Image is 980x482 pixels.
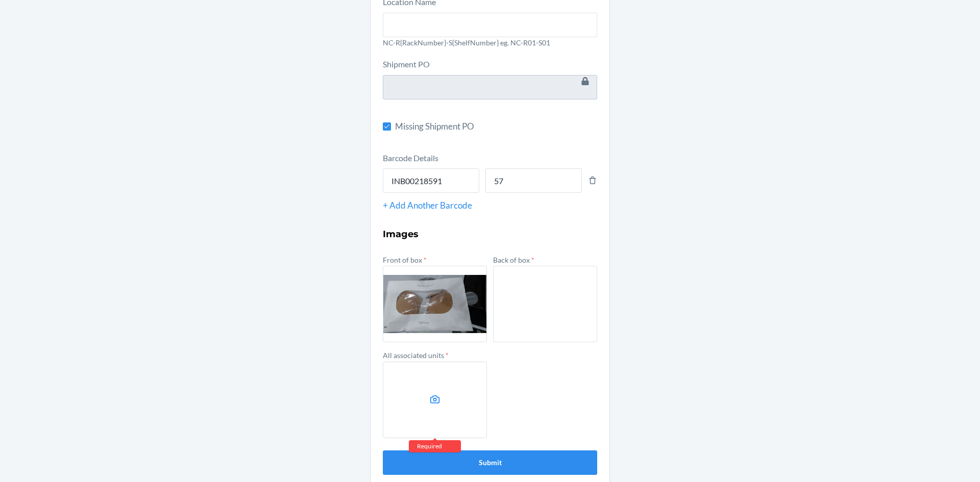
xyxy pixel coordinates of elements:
label: Front of box [383,256,427,264]
span: Missing Shipment PO [395,120,597,133]
div: Required [409,440,461,452]
label: Shipment PO [383,59,430,69]
button: Submit [383,450,597,475]
input: Missing Shipment PO [383,122,391,131]
input: Quantity [485,168,582,193]
p: NC-R{RackNumber}-S{ShelfNumber} eg. NC-R01-S01 [383,37,597,48]
input: Barcode [383,168,479,193]
label: All associated units [383,351,449,360]
label: Back of box [493,256,534,264]
h3: Images [383,227,597,241]
div: + Add Another Barcode [383,199,597,212]
label: Barcode Details [383,153,438,163]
